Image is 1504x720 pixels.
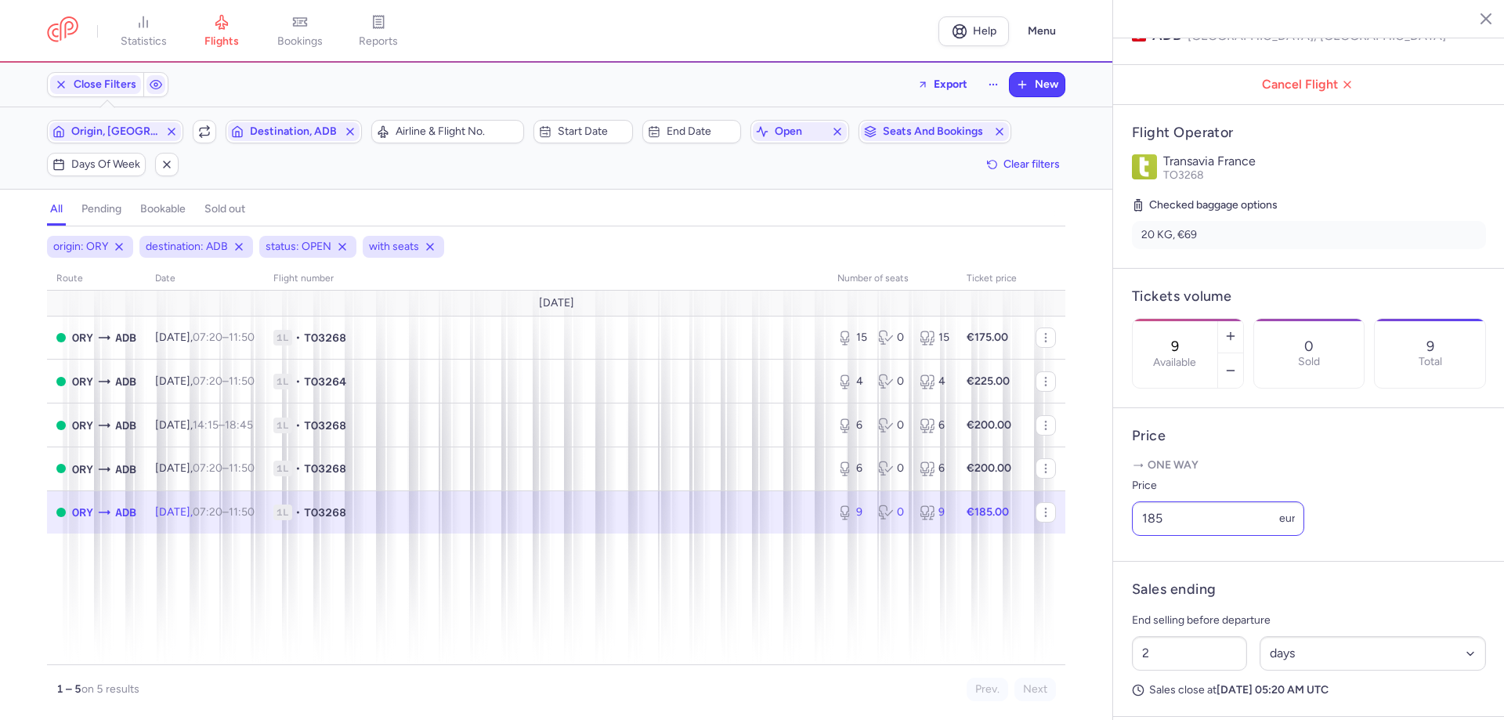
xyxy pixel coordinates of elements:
[193,374,255,388] span: –
[204,34,239,49] span: flights
[878,330,906,346] div: 0
[295,461,301,476] span: •
[1132,427,1486,445] h4: Price
[1132,154,1157,179] img: Transavia France logo
[295,374,301,389] span: •
[359,34,398,49] span: reports
[146,239,228,255] span: destination: ADB
[837,461,866,476] div: 6
[837,505,866,520] div: 9
[155,374,255,388] span: [DATE],
[1132,581,1216,599] h4: Sales ending
[1163,168,1204,182] span: TO3268
[1132,288,1486,306] h4: Tickets volume
[1304,338,1314,354] p: 0
[115,373,136,390] span: ADB
[1003,158,1060,170] span: Clear filters
[1132,124,1486,142] h4: Flight Operator
[920,330,948,346] div: 15
[859,120,1011,143] button: Seats and bookings
[193,505,255,519] span: –
[47,153,146,176] button: Days of week
[1132,221,1486,249] li: 20 KG, €69
[204,202,245,216] h4: sold out
[539,297,574,309] span: [DATE]
[250,125,338,138] span: Destination, ADB
[264,267,828,291] th: Flight number
[1298,356,1320,368] p: Sold
[115,329,136,346] span: ADB
[1132,611,1486,630] p: End selling before departure
[71,158,140,171] span: Days of week
[1018,16,1065,46] button: Menu
[261,14,339,49] a: bookings
[183,14,261,49] a: flights
[1419,356,1442,368] p: Total
[369,239,419,255] span: with seats
[53,239,108,255] span: origin: ORY
[775,125,825,138] span: open
[878,461,906,476] div: 0
[50,202,63,216] h4: all
[273,330,292,346] span: 1L
[47,120,183,143] button: Origin, [GEOGRAPHIC_DATA]
[193,374,222,388] time: 07:20
[121,34,167,49] span: statistics
[973,25,996,37] span: Help
[967,418,1011,432] strong: €200.00
[371,120,524,143] button: Airline & Flight No.
[193,331,255,344] span: –
[140,202,186,216] h4: bookable
[295,418,301,433] span: •
[304,418,346,433] span: TO3268
[1010,73,1065,96] button: New
[920,505,948,520] div: 9
[1132,196,1486,215] h5: Checked baggage options
[920,374,948,389] div: 4
[115,417,136,434] span: ADB
[71,125,159,138] span: Origin, [GEOGRAPHIC_DATA]
[878,418,906,433] div: 0
[1279,512,1296,525] span: eur
[1163,154,1486,168] p: Transavia France
[828,267,957,291] th: number of seats
[229,461,255,475] time: 11:50
[72,373,93,390] span: ORY
[72,461,93,478] span: ORY
[304,461,346,476] span: TO3268
[155,505,255,519] span: [DATE],
[273,418,292,433] span: 1L
[304,374,346,389] span: TO3264
[967,331,1008,344] strong: €175.00
[295,505,301,520] span: •
[957,267,1026,291] th: Ticket price
[907,72,978,97] button: Export
[967,505,1009,519] strong: €185.00
[967,374,1010,388] strong: €225.00
[837,374,866,389] div: 4
[533,120,632,143] button: Start date
[193,418,219,432] time: 14:15
[104,14,183,49] a: statistics
[115,461,136,478] span: ADB
[883,125,987,138] span: Seats and bookings
[229,505,255,519] time: 11:50
[47,267,146,291] th: route
[193,461,222,475] time: 07:20
[193,461,255,475] span: –
[229,374,255,388] time: 11:50
[1132,476,1304,495] label: Price
[81,682,139,696] span: on 5 results
[1153,356,1196,369] label: Available
[642,120,741,143] button: End date
[1132,636,1247,671] input: ##
[304,330,346,346] span: TO3268
[155,461,255,475] span: [DATE],
[74,78,136,91] span: Close Filters
[878,505,906,520] div: 0
[967,678,1008,701] button: Prev.
[1217,683,1329,696] strong: [DATE] 05:20 AM UTC
[72,417,93,434] span: ORY
[837,330,866,346] div: 15
[1014,678,1056,701] button: Next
